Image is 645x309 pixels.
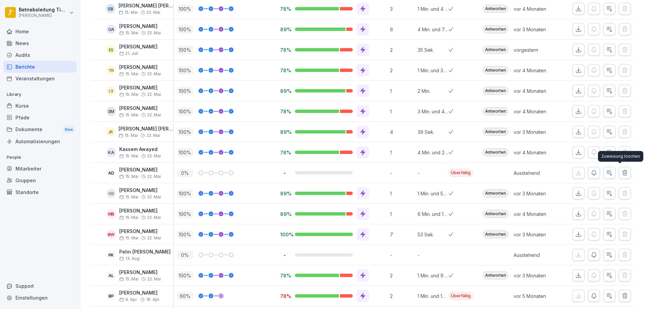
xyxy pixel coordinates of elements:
[177,46,193,54] p: 100 %
[448,169,473,177] div: Überfällig
[106,86,116,95] div: LS
[418,190,448,197] p: 1 Min. und 50 Sek.
[177,5,193,13] p: 100 %
[147,72,161,76] span: 22. Mai
[280,26,290,33] p: 89%
[119,113,138,117] span: 15. Mai
[147,92,161,97] span: 22. Mai
[3,89,77,100] p: Library
[147,31,161,35] span: 22. Mai
[418,293,448,300] p: 1 Min. und 19 Sek.
[483,46,508,54] div: Antworten
[514,87,562,94] p: vor 4 Monaten
[418,210,448,218] p: 6 Min. und 13 Sek.
[119,167,161,173] p: [PERSON_NAME]
[119,3,173,9] p: [PERSON_NAME] [PERSON_NAME]
[483,128,508,136] div: Antworten
[3,292,77,304] div: Einstellungen
[119,51,138,56] span: 21. Juli
[3,112,77,123] a: Pfade
[3,123,77,136] div: Dokumente
[106,25,116,34] div: OA
[3,163,77,175] a: Mitarbeiter
[147,215,161,220] span: 22. Mai
[119,215,138,220] span: 15. Mai
[177,107,193,116] p: 100 %
[514,272,562,279] p: vor 3 Monaten
[280,170,290,176] p: -
[106,4,115,13] div: SB
[418,128,448,136] p: 39 Sek.
[514,128,562,136] p: vor 3 Monaten
[146,133,160,138] span: 22. Mai
[177,189,193,198] p: 100 %
[3,175,77,186] a: Gruppen
[177,251,193,259] p: 0 %
[390,108,414,115] p: 1
[3,136,77,147] a: Automatisierungen
[119,256,140,261] span: 13. Aug.
[146,10,160,15] span: 22. Mai
[390,252,414,259] p: -
[147,195,161,199] span: 22. Mai
[418,252,448,259] p: -
[514,5,562,12] p: vor 4 Monaten
[177,128,193,136] p: 100 %
[483,189,508,197] div: Antworten
[106,209,116,219] div: MB
[3,61,77,73] a: Berichte
[177,271,193,280] p: 100 %
[177,210,193,218] p: 100 %
[483,25,508,33] div: Antworten
[3,26,77,37] a: Home
[19,7,68,13] p: Betriebsleitung Timmendorf
[390,231,414,238] p: 7
[147,154,161,158] span: 22. Mai
[119,208,161,214] p: [PERSON_NAME]
[280,272,290,279] p: 78%
[106,189,116,198] div: KB
[119,229,161,234] p: [PERSON_NAME]
[514,231,562,238] p: vor 3 Monaten
[119,236,138,240] span: 15. Mai
[418,272,448,279] p: 1 Min. und 9 Sek.
[280,293,290,299] p: 78%
[483,107,508,115] div: Antworten
[177,25,193,34] p: 100 %
[106,107,116,116] div: SM
[3,186,77,198] a: Standorte
[280,231,290,238] p: 100%
[146,297,160,302] span: 16. Apr.
[119,44,158,50] p: [PERSON_NAME]
[418,5,448,12] p: 1 Min. und 4 Sek.
[418,67,448,74] p: 1 Min. und 35 Sek.
[119,65,161,70] p: [PERSON_NAME]
[177,230,193,239] p: 100 %
[483,148,508,156] div: Antworten
[514,67,562,74] p: vor 4 Monaten
[147,113,161,117] span: 22. Mai
[448,292,473,300] div: Überfällig
[106,45,116,54] div: ES
[280,67,290,74] p: 78%
[177,292,193,300] p: 60 %
[106,148,116,157] div: KA
[119,147,161,152] p: Kassem Awayed
[119,290,160,296] p: [PERSON_NAME]
[119,85,161,91] p: [PERSON_NAME]
[390,87,414,94] p: 1
[119,249,171,255] p: Pelin [PERSON_NAME]
[119,24,161,29] p: [PERSON_NAME]
[3,100,77,112] a: Kurse
[106,168,116,178] div: AD
[390,46,414,53] p: 2
[177,87,193,95] p: 100 %
[418,46,448,53] p: 35 Sek.
[147,174,161,179] span: 22. Mai
[514,149,562,156] p: vor 4 Monaten
[119,297,137,302] span: 9. Apr.
[119,174,138,179] span: 15. Mai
